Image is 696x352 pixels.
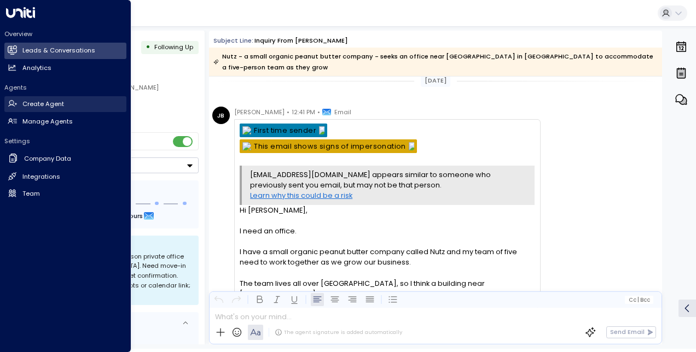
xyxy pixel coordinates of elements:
div: Follow Up Sequence [43,187,192,197]
div: JB [212,107,230,124]
a: First time sender [254,126,316,134]
span: Email [334,107,351,118]
img: First time sender [242,126,251,134]
div: Inquiry from [PERSON_NAME] [254,36,348,45]
a: Leads & Conversations [4,43,126,59]
img: This email shows signs of impersonation [409,142,414,150]
img: This email shows signs of impersonation [242,142,251,150]
span: Subject Line: [213,36,253,45]
span: Following Up [154,43,193,51]
h2: Analytics [22,63,51,73]
span: I have a small organic peanut butter company called Nutz and my team of five need to work togethe... [240,247,535,267]
span: 12:41 PM [292,107,315,118]
h2: Leads & Conversations [22,46,95,55]
button: Redo [230,293,243,306]
a: Integrations [4,168,126,185]
span: • [287,107,289,118]
img: First time sender [319,126,324,134]
h2: Settings [4,137,126,145]
a: Analytics [4,60,126,76]
h2: Company Data [24,154,71,163]
h2: Create Agent [22,99,64,109]
span: Hi [PERSON_NAME], [240,205,308,215]
a: Learn why this could be a risk [250,190,352,201]
div: • [146,39,150,55]
button: Undo [212,293,225,306]
div: The agent signature is added automatically [275,328,402,336]
a: Company Data [4,150,126,168]
span: In about 19 hours [89,210,143,222]
div: Next Follow Up: [43,210,192,222]
a: This email shows signs of impersonation [254,142,406,150]
a: Team [4,185,126,202]
div: [EMAIL_ADDRESS][DOMAIN_NAME] appears similar to someone who previously sent you email, but may no... [250,169,526,201]
a: Manage Agents [4,113,126,130]
h2: Manage Agents [22,117,73,126]
span: | [637,297,639,303]
h2: Agents [4,83,126,92]
span: I need an office. [240,226,297,236]
div: [DATE] [421,74,450,87]
button: Cc|Bcc [625,296,653,304]
h2: Team [22,189,40,198]
a: Create Agent [4,96,126,113]
span: • [317,107,320,118]
h2: Integrations [22,172,60,181]
div: Nutz - a small organic peanut butter company - seeks an office near [GEOGRAPHIC_DATA] in [GEOGRAP... [213,51,657,73]
span: The team lives all over [GEOGRAPHIC_DATA], so I think a building near [GEOGRAPHIC_DATA] would be ... [240,278,535,299]
span: [PERSON_NAME] [234,107,285,118]
span: Cc Bcc [629,297,650,303]
h2: Overview [4,30,126,38]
